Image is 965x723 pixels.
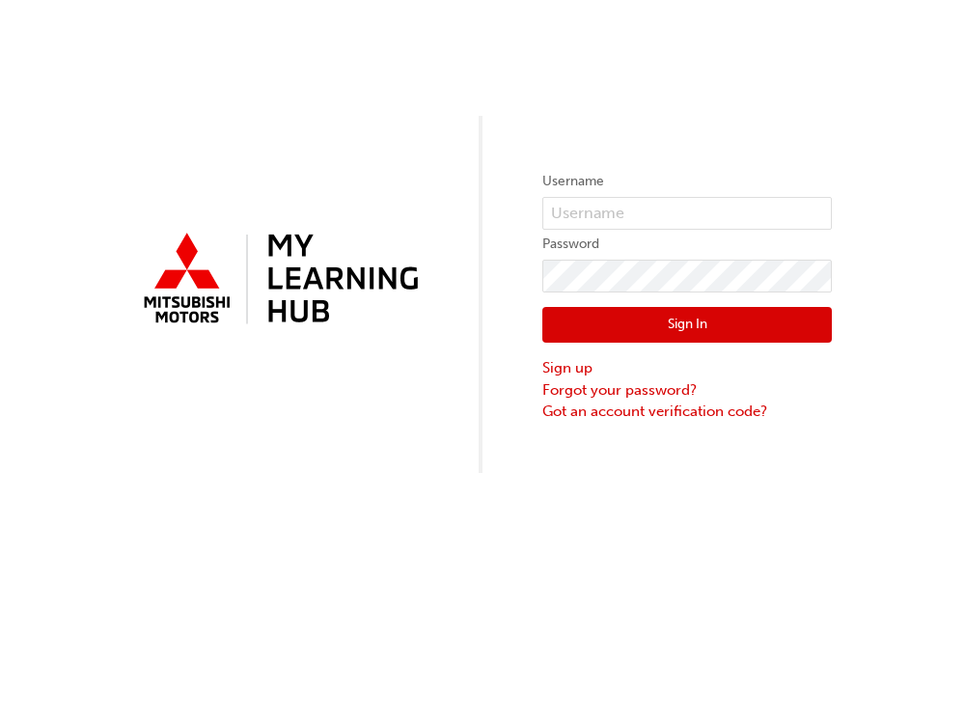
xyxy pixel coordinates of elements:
button: Sign In [542,307,832,344]
label: Username [542,170,832,193]
a: Sign up [542,357,832,379]
label: Password [542,233,832,256]
input: Username [542,197,832,230]
a: Got an account verification code? [542,401,832,423]
a: Forgot your password? [542,379,832,402]
img: mmal [133,225,423,335]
